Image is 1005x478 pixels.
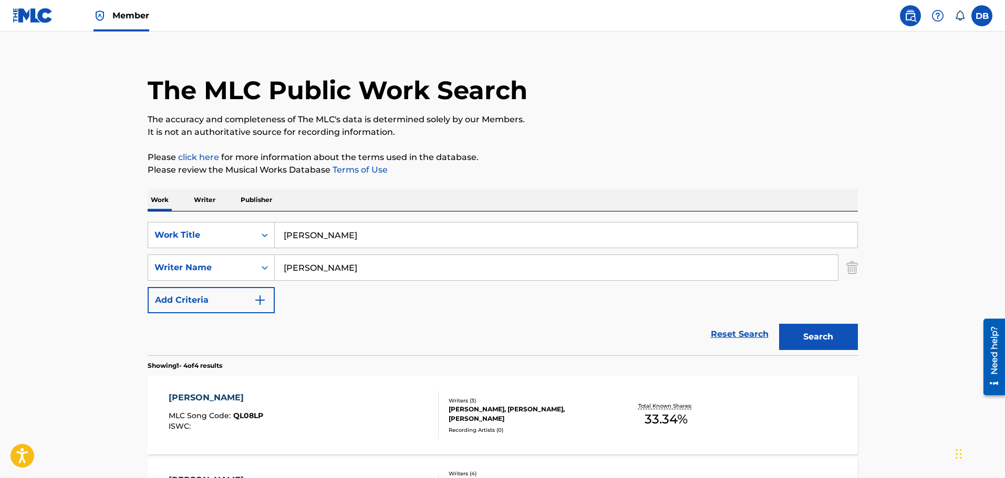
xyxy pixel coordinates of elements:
[927,5,948,26] div: Help
[237,189,275,211] p: Publisher
[169,421,193,431] span: ISWC :
[330,165,388,175] a: Terms of Use
[148,151,858,164] p: Please for more information about the terms used in the database.
[148,126,858,139] p: It is not an authoritative source for recording information.
[952,428,1005,478] iframe: Chat Widget
[169,391,263,404] div: [PERSON_NAME]
[976,314,1005,399] iframe: Resource Center
[148,361,222,370] p: Showing 1 - 4 of 4 results
[955,10,965,21] div: Notifications
[191,189,219,211] p: Writer
[148,164,858,176] p: Please review the Musical Works Database
[638,402,695,410] p: Total Known Shares:
[449,397,607,405] div: Writers ( 3 )
[706,323,774,346] a: Reset Search
[13,8,53,23] img: MLC Logo
[449,405,607,423] div: [PERSON_NAME], [PERSON_NAME], [PERSON_NAME]
[154,261,249,274] div: Writer Name
[169,411,233,420] span: MLC Song Code :
[112,9,149,22] span: Member
[645,410,688,429] span: 33.34 %
[94,9,106,22] img: Top Rightsholder
[971,5,992,26] div: User Menu
[148,75,527,106] h1: The MLC Public Work Search
[779,324,858,350] button: Search
[956,438,962,470] div: Drag
[904,9,917,22] img: search
[148,222,858,355] form: Search Form
[449,470,607,477] div: Writers ( 4 )
[148,113,858,126] p: The accuracy and completeness of The MLC's data is determined solely by our Members.
[449,426,607,434] div: Recording Artists ( 0 )
[178,152,219,162] a: click here
[900,5,921,26] a: Public Search
[846,254,858,281] img: Delete Criterion
[233,411,263,420] span: QL08LP
[148,189,172,211] p: Work
[148,376,858,454] a: [PERSON_NAME]MLC Song Code:QL08LPISWC:Writers (3)[PERSON_NAME], [PERSON_NAME], [PERSON_NAME]Recor...
[254,294,266,306] img: 9d2ae6d4665cec9f34b9.svg
[154,229,249,241] div: Work Title
[148,287,275,313] button: Add Criteria
[931,9,944,22] img: help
